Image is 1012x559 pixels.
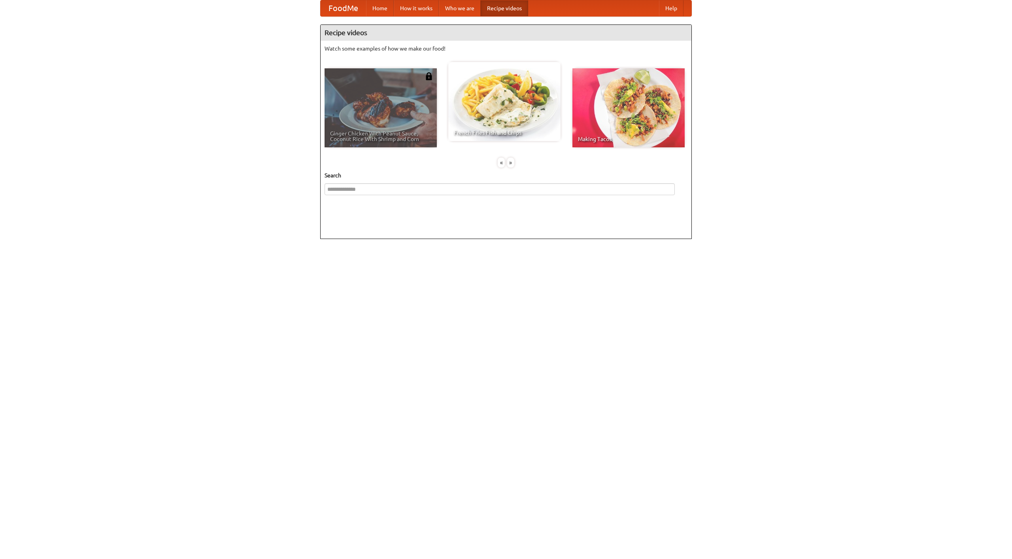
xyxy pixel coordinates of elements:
a: Making Tacos [572,68,685,147]
a: Help [659,0,683,16]
a: Recipe videos [481,0,528,16]
div: » [507,158,514,168]
h5: Search [325,171,687,179]
p: Watch some examples of how we make our food! [325,45,687,53]
a: FoodMe [321,0,366,16]
span: French Fries Fish and Chips [454,130,555,136]
div: « [498,158,505,168]
a: How it works [394,0,439,16]
h4: Recipe videos [321,25,691,41]
span: Making Tacos [578,136,679,142]
a: Who we are [439,0,481,16]
a: Home [366,0,394,16]
a: French Fries Fish and Chips [448,62,561,141]
img: 483408.png [425,72,433,80]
